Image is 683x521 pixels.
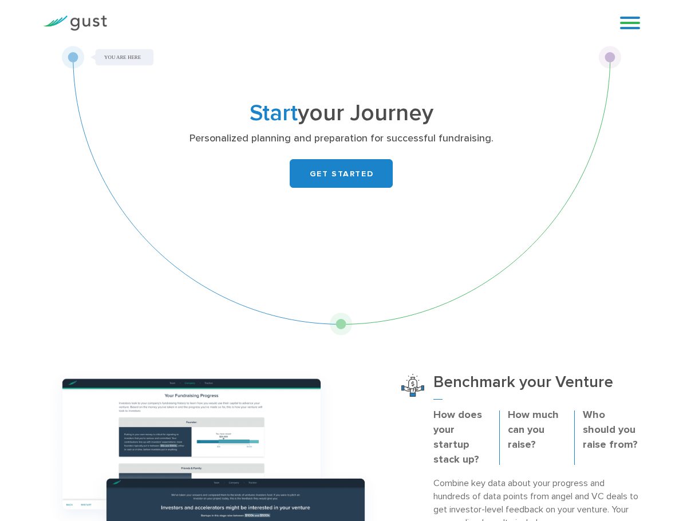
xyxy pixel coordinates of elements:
[583,408,640,452] p: Who should you raise from?
[290,159,393,188] a: GET STARTED
[250,100,298,127] span: Start
[433,408,491,467] p: How does your startup stack up?
[433,374,640,400] h3: Benchmark your Venture
[508,408,565,452] p: How much can you raise?
[43,15,107,31] img: Gust Logo
[132,103,551,124] h1: your Journey
[401,374,424,397] img: Benchmark Your Venture
[132,132,551,145] p: Personalized planning and preparation for successful fundraising.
